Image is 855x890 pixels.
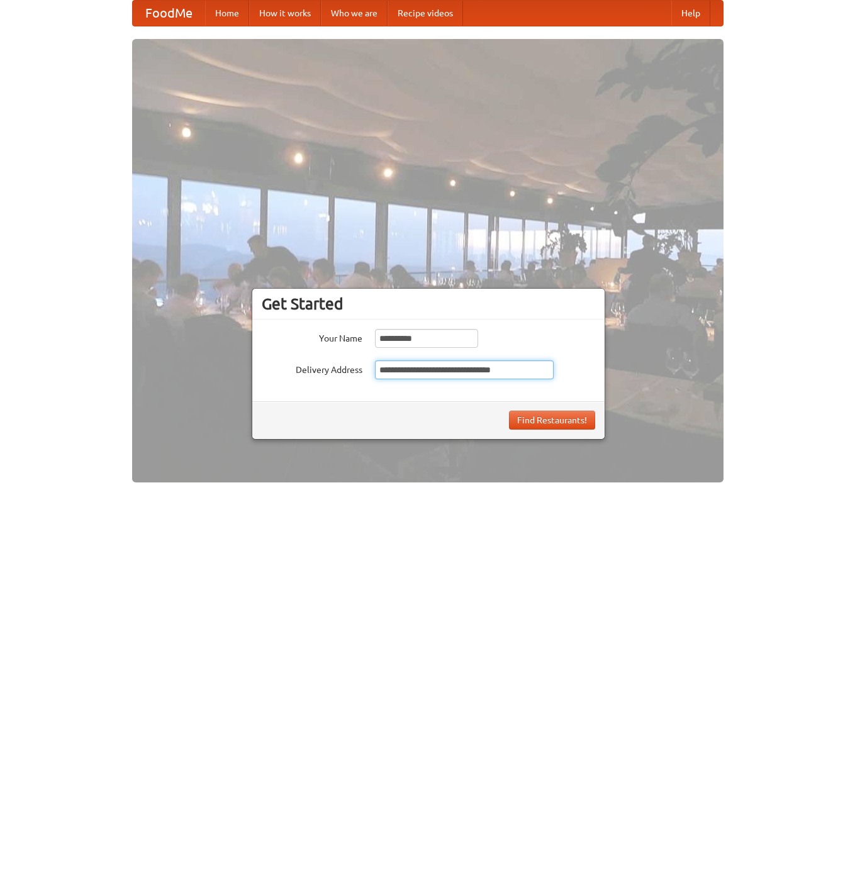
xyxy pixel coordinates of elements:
h3: Get Started [262,294,595,313]
a: FoodMe [133,1,205,26]
a: How it works [249,1,321,26]
a: Home [205,1,249,26]
a: Help [671,1,710,26]
label: Your Name [262,329,362,345]
a: Who we are [321,1,388,26]
button: Find Restaurants! [509,411,595,430]
a: Recipe videos [388,1,463,26]
label: Delivery Address [262,360,362,376]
